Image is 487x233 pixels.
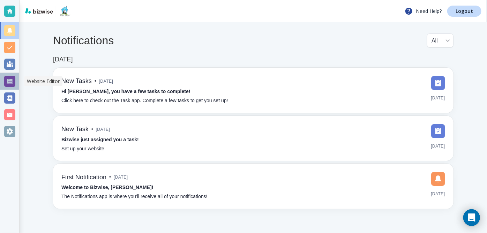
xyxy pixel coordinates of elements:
[61,193,208,201] p: The Notifications app is where you’ll receive all of your notifications!
[53,68,454,113] a: New Tasks•[DATE]Hi [PERSON_NAME], you have a few tasks to complete!Click here to check out the Ta...
[59,6,71,17] img: Classy Canine Country Club
[405,7,442,15] p: Need Help?
[431,93,445,103] span: [DATE]
[95,77,96,85] p: •
[53,56,73,63] h6: [DATE]
[53,164,454,209] a: First Notification•[DATE]Welcome to Bizwise, [PERSON_NAME]!The Notifications app is where you’ll ...
[431,172,445,186] img: DashboardSidebarNotification.svg
[456,9,473,14] p: Logout
[432,34,449,47] div: All
[61,137,139,142] strong: Bizwise just assigned you a task!
[109,173,111,181] p: •
[463,209,480,226] div: Open Intercom Messenger
[431,76,445,90] img: DashboardSidebarTasks.svg
[114,172,128,182] span: [DATE]
[61,145,104,153] p: Set up your website
[53,116,454,161] a: New Task•[DATE]Bizwise just assigned you a task!Set up your website[DATE]
[99,76,113,87] span: [DATE]
[61,185,153,190] strong: Welcome to Bizwise, [PERSON_NAME]!
[431,124,445,138] img: DashboardSidebarTasks.svg
[53,34,114,47] h4: Notifications
[96,124,110,135] span: [DATE]
[61,174,106,181] h6: First Notification
[431,189,445,199] span: [DATE]
[27,78,60,85] p: Website Editor
[61,77,92,85] h6: New Tasks
[61,97,228,105] p: Click here to check out the Task app. Complete a few tasks to get you set up!
[447,6,481,17] a: Logout
[61,126,89,133] h6: New Task
[431,141,445,151] span: [DATE]
[61,89,190,94] strong: Hi [PERSON_NAME], you have a few tasks to complete!
[25,8,53,14] img: bizwise
[91,126,93,133] p: •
